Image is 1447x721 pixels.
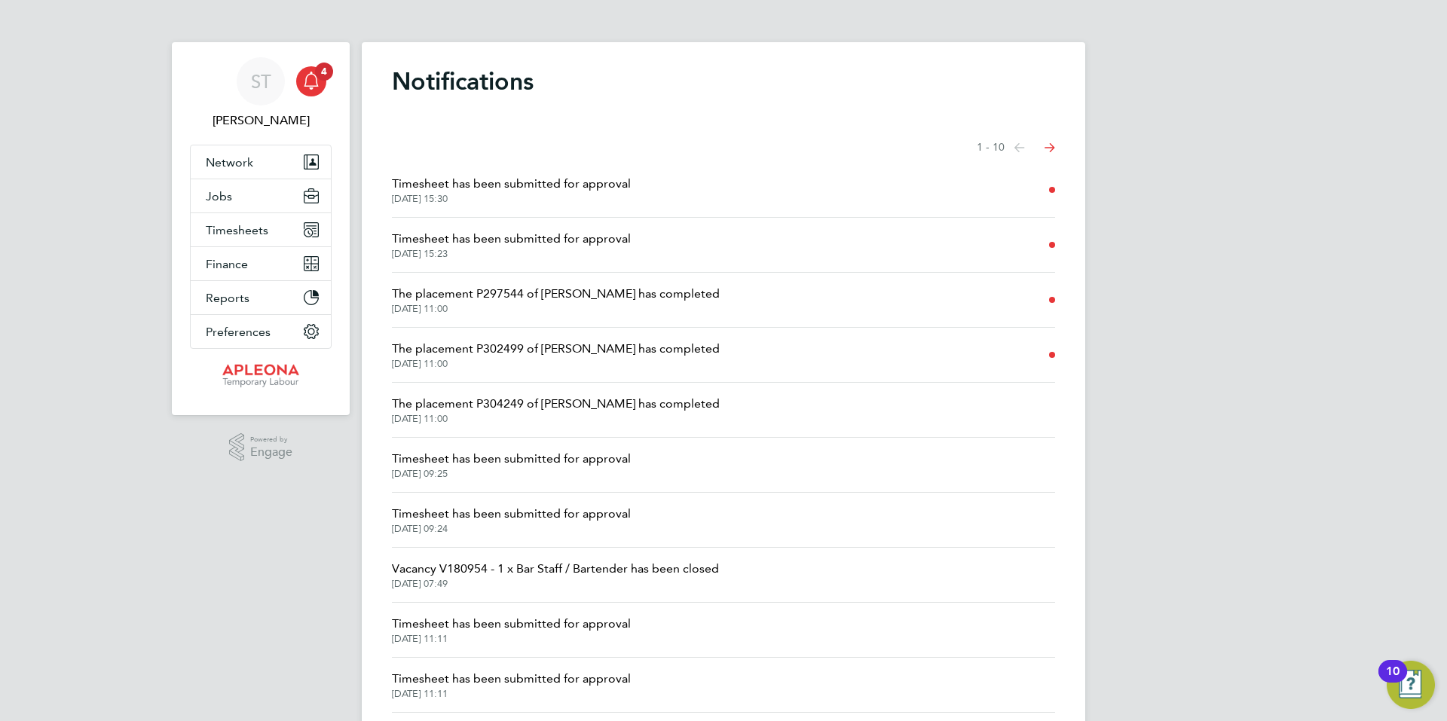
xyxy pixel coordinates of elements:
[206,155,253,170] span: Network
[1387,661,1435,709] button: Open Resource Center, 10 new notifications
[392,230,631,248] span: Timesheet has been submitted for approval
[190,112,332,130] span: Sean Treacy
[251,72,271,91] span: ST
[977,140,1005,155] span: 1 - 10
[250,446,292,459] span: Engage
[315,63,333,81] span: 4
[206,291,249,305] span: Reports
[392,688,631,700] span: [DATE] 11:11
[392,615,631,633] span: Timesheet has been submitted for approval
[392,66,1055,96] h1: Notifications
[392,450,631,468] span: Timesheet has been submitted for approval
[191,315,331,348] button: Preferences
[392,450,631,480] a: Timesheet has been submitted for approval[DATE] 09:25
[392,248,631,260] span: [DATE] 15:23
[191,213,331,246] button: Timesheets
[296,57,326,105] a: 4
[392,505,631,523] span: Timesheet has been submitted for approval
[190,57,332,130] a: ST[PERSON_NAME]
[392,523,631,535] span: [DATE] 09:24
[392,633,631,645] span: [DATE] 11:11
[392,175,631,205] a: Timesheet has been submitted for approval[DATE] 15:30
[392,505,631,535] a: Timesheet has been submitted for approval[DATE] 09:24
[392,395,720,425] a: The placement P304249 of [PERSON_NAME] has completed[DATE] 11:00
[190,364,332,388] a: Go to home page
[392,340,720,358] span: The placement P302499 of [PERSON_NAME] has completed
[392,340,720,370] a: The placement P302499 of [PERSON_NAME] has completed[DATE] 11:00
[392,175,631,193] span: Timesheet has been submitted for approval
[191,179,331,212] button: Jobs
[191,281,331,314] button: Reports
[222,364,299,388] img: apleona-logo-retina.png
[392,560,719,578] span: Vacancy V180954 - 1 x Bar Staff / Bartender has been closed
[977,133,1055,163] nav: Select page of notifications list
[392,193,631,205] span: [DATE] 15:30
[229,433,293,462] a: Powered byEngage
[392,615,631,645] a: Timesheet has been submitted for approval[DATE] 11:11
[172,42,350,415] nav: Main navigation
[1386,671,1400,691] div: 10
[206,223,268,237] span: Timesheets
[206,325,271,339] span: Preferences
[206,257,248,271] span: Finance
[191,145,331,179] button: Network
[392,413,720,425] span: [DATE] 11:00
[392,670,631,700] a: Timesheet has been submitted for approval[DATE] 11:11
[392,560,719,590] a: Vacancy V180954 - 1 x Bar Staff / Bartender has been closed[DATE] 07:49
[392,395,720,413] span: The placement P304249 of [PERSON_NAME] has completed
[250,433,292,446] span: Powered by
[191,247,331,280] button: Finance
[206,189,232,203] span: Jobs
[392,358,720,370] span: [DATE] 11:00
[392,230,631,260] a: Timesheet has been submitted for approval[DATE] 15:23
[392,285,720,303] span: The placement P297544 of [PERSON_NAME] has completed
[392,285,720,315] a: The placement P297544 of [PERSON_NAME] has completed[DATE] 11:00
[392,303,720,315] span: [DATE] 11:00
[392,578,719,590] span: [DATE] 07:49
[392,670,631,688] span: Timesheet has been submitted for approval
[392,468,631,480] span: [DATE] 09:25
